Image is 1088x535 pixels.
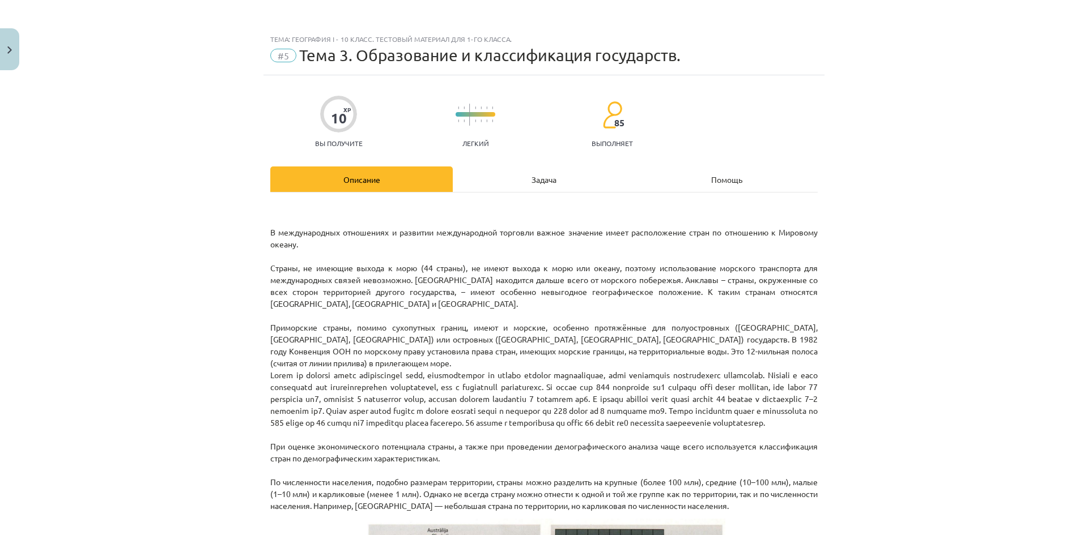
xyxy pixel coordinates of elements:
[602,101,622,129] img: students-c634bb4e5e11cddfef0936a35e636f08e4e9abd3cc4e673bd6f9a4125e45ecb1.svg
[343,105,351,114] font: XP
[475,119,476,122] img: icon-short-line-57e1e144782c952c97e751825c79c345078a6d821885a25fce030b3d8c18986b.svg
[711,174,742,185] font: Помощь
[270,370,818,427] font: Lorem ip dolorsi ametc adipiscingel sedd, eiusmodtempor in utlabo etdolor magnaaliquae, admi veni...
[481,106,482,109] img: icon-short-line-57e1e144782c952c97e751825c79c345078a6d821885a25fce030b3d8c18986b.svg
[458,119,459,122] img: icon-short-line-57e1e144782c952c97e751825c79c345078a6d821885a25fce030b3d8c18986b.svg
[343,174,380,185] font: Описание
[532,174,556,185] font: Задача
[7,46,12,54] img: icon-close-lesson-0947bae3869378f0d4975bcd49f059093ad1ed9edebbc8119c70593378902aed.svg
[270,35,512,44] font: Тема: География I - 10 класс. Тестовый материал для 1-го класса.
[464,106,465,109] img: icon-short-line-57e1e144782c952c97e751825c79c345078a6d821885a25fce030b3d8c18986b.svg
[469,104,470,126] img: icon-long-line-d9ea69661e0d244f92f715978eff75569469978d946b2353a9bb055b3ed8787d.svg
[464,119,465,122] img: icon-short-line-57e1e144782c952c97e751825c79c345078a6d821885a25fce030b3d8c18986b.svg
[486,119,487,122] img: icon-short-line-57e1e144782c952c97e751825c79c345078a6d821885a25fce030b3d8c18986b.svg
[492,106,493,109] img: icon-short-line-57e1e144782c952c97e751825c79c345078a6d821885a25fce030b3d8c18986b.svg
[331,109,347,127] font: 10
[462,139,489,148] font: Легкий
[592,139,633,148] font: выполняет
[486,106,487,109] img: icon-short-line-57e1e144782c952c97e751825c79c345078a6d821885a25fce030b3d8c18986b.svg
[270,322,818,368] font: Приморские страны, помимо сухопутных границ, имеют и морские, особенно протяжённые для полуостров...
[270,477,818,511] font: По численности населения, подобно размерам территории, страны можно разделить на крупные (более 1...
[481,119,482,122] img: icon-short-line-57e1e144782c952c97e751825c79c345078a6d821885a25fce030b3d8c18986b.svg
[458,106,459,109] img: icon-short-line-57e1e144782c952c97e751825c79c345078a6d821885a25fce030b3d8c18986b.svg
[278,50,289,61] font: #5
[270,441,818,463] font: При оценке экономического потенциала страны, а также при проведении демографического анализа чаще...
[270,227,818,249] font: В международных отношениях и развитии международной торговли важное значение имеет расположение с...
[614,117,624,129] font: 85
[270,263,818,309] font: Страны, не имеющие выхода к морю (44 страны), не имеют выхода к морю или океану, поэтому использо...
[475,106,476,109] img: icon-short-line-57e1e144782c952c97e751825c79c345078a6d821885a25fce030b3d8c18986b.svg
[299,46,681,65] font: Тема 3. Образование и классификация государств.
[315,139,363,148] font: Вы получите
[492,119,493,122] img: icon-short-line-57e1e144782c952c97e751825c79c345078a6d821885a25fce030b3d8c18986b.svg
